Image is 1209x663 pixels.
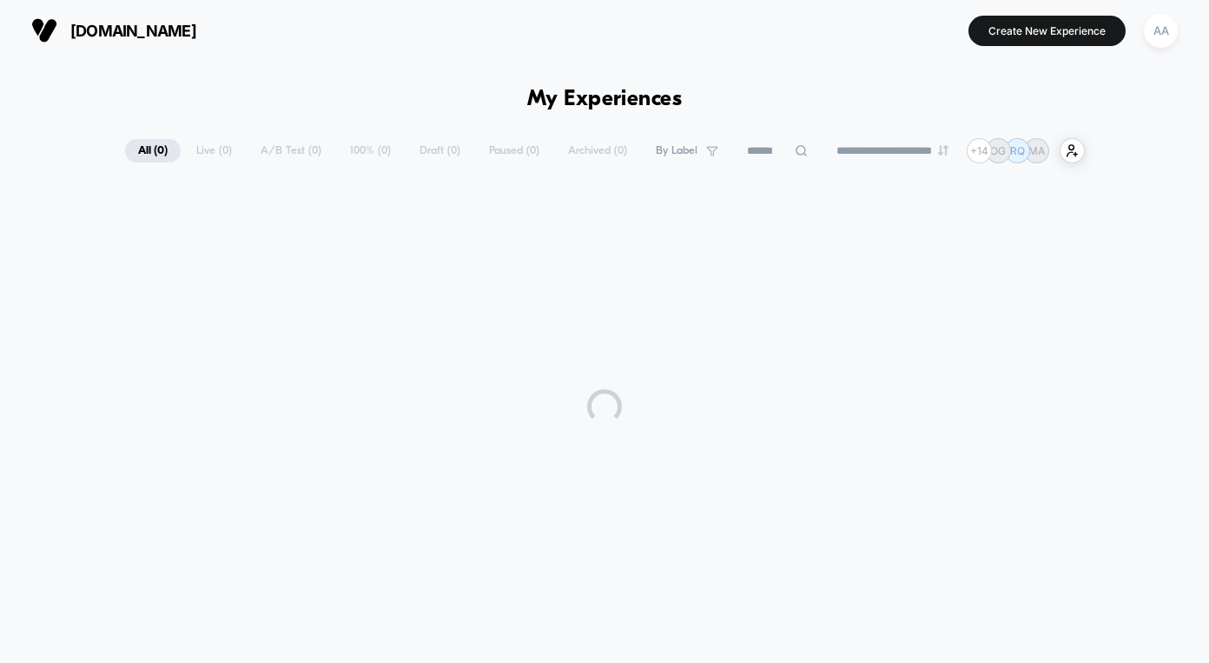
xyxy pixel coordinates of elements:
[1139,13,1183,49] button: AA
[990,144,1006,157] p: OG
[1010,144,1025,157] p: RQ
[31,17,57,43] img: Visually logo
[1144,14,1178,48] div: AA
[968,16,1126,46] button: Create New Experience
[26,17,201,44] button: [DOMAIN_NAME]
[938,145,948,156] img: end
[656,144,697,157] span: By Label
[70,22,196,40] span: [DOMAIN_NAME]
[125,139,181,162] span: All ( 0 )
[527,87,683,112] h1: My Experiences
[967,138,992,163] div: + 14
[1028,144,1045,157] p: MA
